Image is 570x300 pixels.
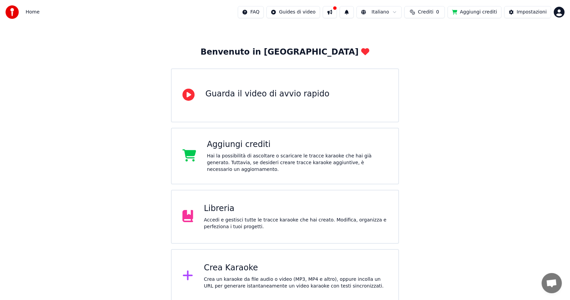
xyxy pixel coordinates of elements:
div: Impostazioni [517,9,547,16]
nav: breadcrumb [26,9,39,16]
button: FAQ [238,6,264,18]
div: Guarda il video di avvio rapido [205,89,330,99]
button: Aggiungi crediti [448,6,502,18]
div: Aggiungi crediti [207,139,388,150]
span: Crediti [418,9,433,16]
button: Impostazioni [504,6,551,18]
div: Crea Karaoke [204,263,388,273]
button: Crediti0 [404,6,445,18]
div: Libreria [204,203,388,214]
span: Home [26,9,39,16]
div: Hai la possibilità di ascoltare o scaricare le tracce karaoke che hai già generato. Tuttavia, se ... [207,153,388,173]
div: Accedi e gestisci tutte le tracce karaoke che hai creato. Modifica, organizza e perfeziona i tuoi... [204,217,388,230]
div: Benvenuto in [GEOGRAPHIC_DATA] [201,47,370,58]
img: youka [5,5,19,19]
a: Aprire la chat [542,273,562,293]
div: Crea un karaoke da file audio o video (MP3, MP4 e altro), oppure incolla un URL per generare ista... [204,276,388,290]
button: Guides di video [266,6,320,18]
span: 0 [436,9,439,16]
